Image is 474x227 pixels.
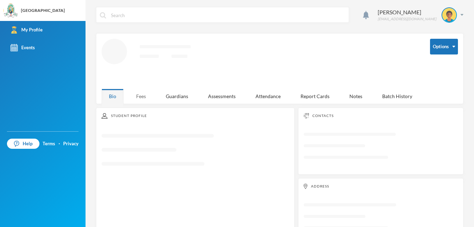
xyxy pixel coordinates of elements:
svg: Loading interface... [102,129,289,176]
div: Guardians [158,89,195,104]
div: Assessments [201,89,243,104]
img: STUDENT [442,8,456,22]
div: Attendance [248,89,288,104]
a: Privacy [63,140,79,147]
svg: Loading interface... [304,129,458,168]
div: [PERSON_NAME] [378,8,436,16]
a: Help [7,139,39,149]
img: logo [4,4,18,18]
button: Options [430,39,458,54]
img: search [100,12,106,19]
div: Batch History [375,89,420,104]
div: Contacts [304,113,458,118]
input: Search [110,7,345,23]
div: My Profile [10,26,43,34]
div: Address [304,184,458,189]
div: Student Profile [102,113,289,119]
div: · [59,140,60,147]
a: Terms [43,140,55,147]
div: [GEOGRAPHIC_DATA] [21,7,65,14]
div: Notes [342,89,370,104]
div: Fees [129,89,153,104]
svg: Loading interface... [102,39,420,83]
div: Report Cards [293,89,337,104]
div: [EMAIL_ADDRESS][DOMAIN_NAME] [378,16,436,22]
div: Events [10,44,35,51]
div: Bio [102,89,124,104]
